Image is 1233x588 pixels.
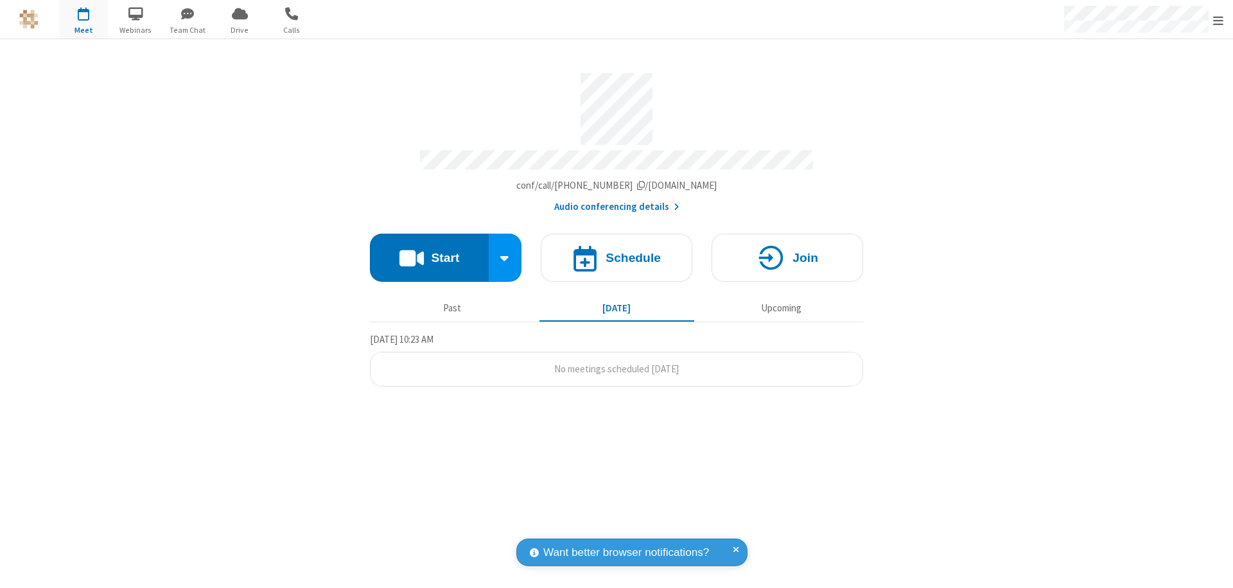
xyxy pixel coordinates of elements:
[370,333,433,345] span: [DATE] 10:23 AM
[431,252,459,264] h4: Start
[489,234,522,282] div: Start conference options
[268,24,316,36] span: Calls
[164,24,212,36] span: Team Chat
[216,24,264,36] span: Drive
[539,296,694,320] button: [DATE]
[792,252,818,264] h4: Join
[516,178,717,193] button: Copy my meeting room linkCopy my meeting room link
[370,332,863,387] section: Today's Meetings
[370,64,863,214] section: Account details
[541,234,692,282] button: Schedule
[543,544,709,561] span: Want better browser notifications?
[1201,555,1223,579] iframe: Chat
[606,252,661,264] h4: Schedule
[712,234,863,282] button: Join
[704,296,859,320] button: Upcoming
[554,363,679,375] span: No meetings scheduled [DATE]
[60,24,108,36] span: Meet
[370,234,489,282] button: Start
[554,200,679,214] button: Audio conferencing details
[19,10,39,29] img: QA Selenium DO NOT DELETE OR CHANGE
[112,24,160,36] span: Webinars
[375,296,530,320] button: Past
[516,179,717,191] span: Copy my meeting room link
